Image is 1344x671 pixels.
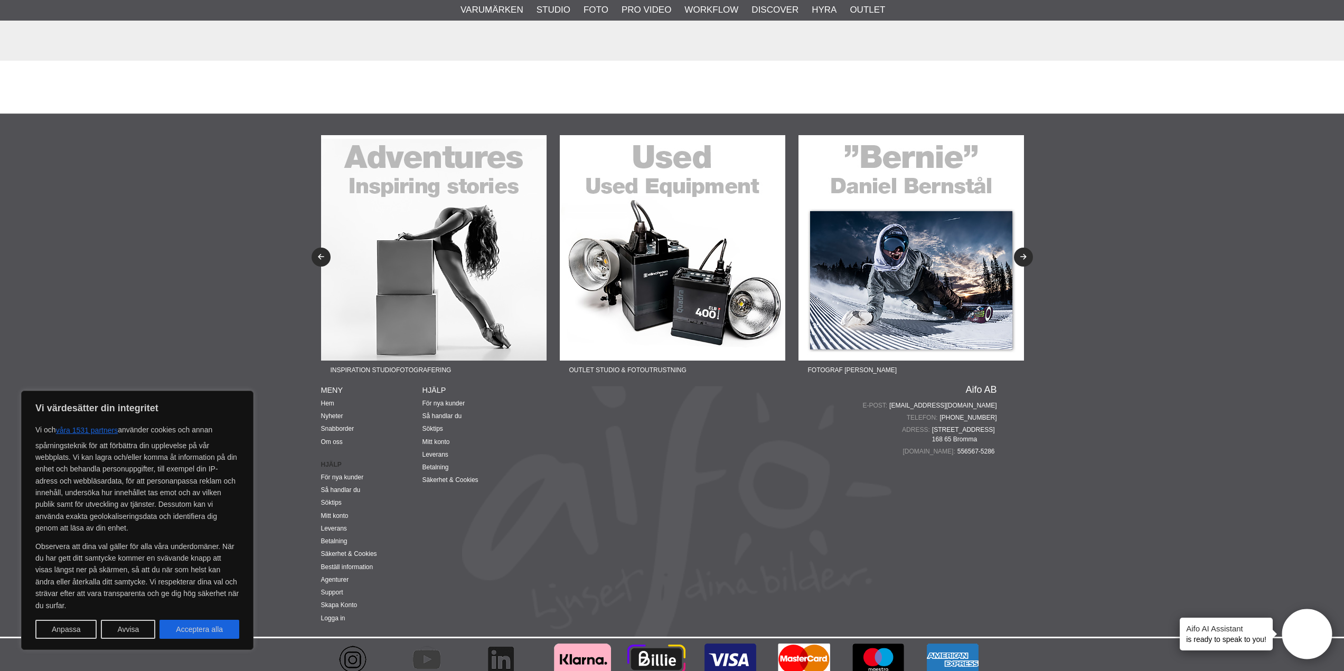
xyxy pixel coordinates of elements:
[35,541,239,611] p: Observera att dina val gäller för alla våra underdomäner. När du har gett ditt samtycke kommer en...
[321,525,347,532] a: Leverans
[584,3,608,17] a: Foto
[684,3,738,17] a: Workflow
[321,412,343,420] a: Nyheter
[321,385,422,395] h4: Meny
[321,550,377,557] a: Säkerhet & Cookies
[321,563,373,571] a: Beställ information
[321,615,345,622] a: Logga in
[422,451,448,458] a: Leverans
[560,135,785,380] a: Annons:22-03F banner-sidfot-used.jpgOutlet Studio & Fotoutrustning
[1186,623,1266,634] h4: Aifo AI Assistant
[798,361,906,380] span: Fotograf [PERSON_NAME]
[1014,248,1033,267] button: Next
[751,3,798,17] a: Discover
[422,400,465,407] a: För nya kunder
[798,135,1024,361] img: Annons:22-04F banner-sidfot-bernie.jpg
[321,499,342,506] a: Söktips
[939,413,997,422] a: [PHONE_NUMBER]
[903,447,957,456] span: [DOMAIN_NAME]:
[321,135,547,380] a: Annons:22-02F banner-sidfot-adventures.jpgInspiration Studiofotografering
[321,589,343,596] a: Support
[321,438,343,446] a: Om oss
[101,620,155,639] button: Avvisa
[21,391,253,650] div: Vi värdesätter din integritet
[312,248,331,267] button: Previous
[957,447,997,456] span: 556567-5286
[812,3,837,17] a: Hyra
[537,3,570,17] a: Studio
[422,425,443,432] a: Söktips
[321,486,361,494] a: Så handlar du
[56,421,118,440] button: våra 1531 partners
[35,620,97,639] button: Anpassa
[321,601,358,609] a: Skapa Konto
[35,421,239,534] p: Vi och använder cookies och annan spårningsteknik för att förbättra din upplevelse på vår webbpla...
[862,401,889,410] span: E-post:
[798,135,1024,380] a: Annons:22-04F banner-sidfot-bernie.jpgFotograf [PERSON_NAME]
[422,412,462,420] a: Så handlar du
[422,385,524,395] h4: Hjälp
[321,537,347,545] a: Betalning
[1180,618,1273,650] div: is ready to speak to you!
[460,3,523,17] a: Varumärken
[932,425,997,444] span: [STREET_ADDRESS] 168 65 Bromma
[321,512,349,519] a: Mitt konto
[321,135,547,361] img: Annons:22-02F banner-sidfot-adventures.jpg
[907,413,940,422] span: Telefon:
[35,402,239,414] p: Vi värdesätter din integritet
[422,476,478,484] a: Säkerhet & Cookies
[965,385,997,394] a: Aifo AB
[422,464,449,471] a: Betalning
[422,438,450,446] a: Mitt konto
[159,620,239,639] button: Acceptera alla
[321,361,461,380] span: Inspiration Studiofotografering
[889,401,997,410] a: [EMAIL_ADDRESS][DOMAIN_NAME]
[902,425,932,434] span: Adress:
[321,425,354,432] a: Snabborder
[560,361,696,380] span: Outlet Studio & Fotoutrustning
[321,474,364,481] a: För nya kunder
[622,3,671,17] a: Pro Video
[560,135,785,361] img: Annons:22-03F banner-sidfot-used.jpg
[850,3,885,17] a: Outlet
[321,460,422,469] strong: Hjälp
[321,400,334,407] a: Hem
[321,576,349,583] a: Agenturer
